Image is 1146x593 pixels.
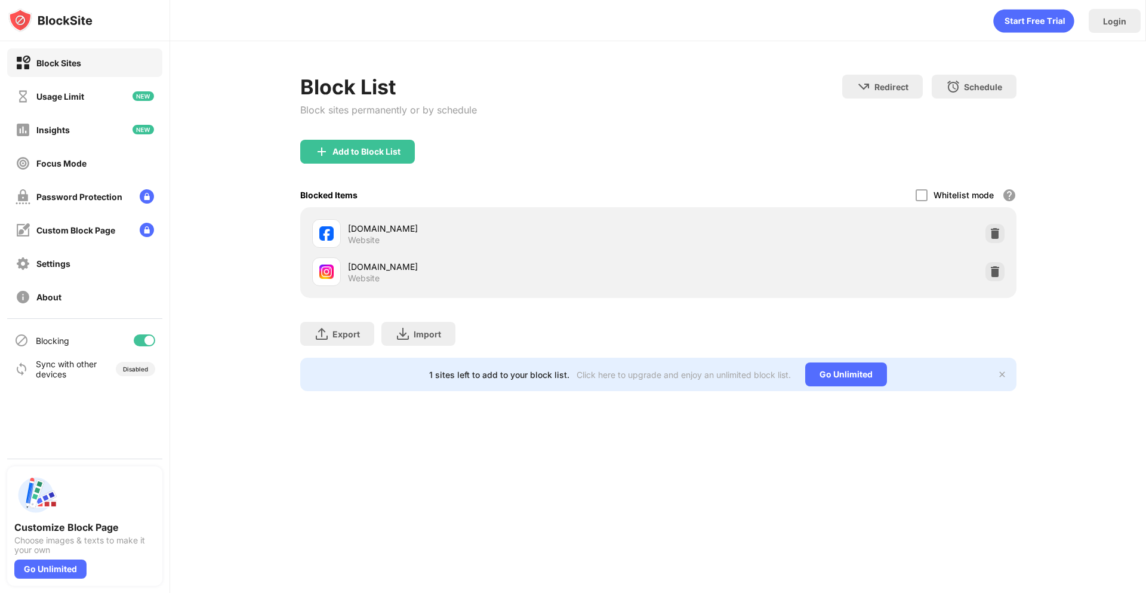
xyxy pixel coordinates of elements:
div: Login [1103,16,1126,26]
div: Insights [36,125,70,135]
div: animation [993,9,1074,33]
img: favicons [319,226,334,241]
div: Disabled [123,365,148,373]
div: Settings [36,259,70,269]
img: sync-icon.svg [14,362,29,376]
div: Block sites permanently or by schedule [300,104,477,116]
img: time-usage-off.svg [16,89,30,104]
img: lock-menu.svg [140,189,154,204]
div: Export [332,329,360,339]
div: Website [348,273,380,284]
img: blocking-icon.svg [14,333,29,348]
img: new-icon.svg [133,125,154,134]
div: Block List [300,75,477,99]
div: Click here to upgrade and enjoy an unlimited block list. [577,370,791,380]
div: Schedule [964,82,1002,92]
img: about-off.svg [16,290,30,305]
div: Sync with other devices [36,359,97,379]
img: settings-off.svg [16,256,30,271]
div: Usage Limit [36,91,84,102]
img: customize-block-page-off.svg [16,223,30,238]
div: Go Unlimited [14,560,87,579]
img: new-icon.svg [133,91,154,101]
div: Website [348,235,380,245]
div: Import [414,329,441,339]
div: Go Unlimited [805,362,887,386]
img: focus-off.svg [16,156,30,171]
div: 1 sites left to add to your block list. [429,370,569,380]
img: x-button.svg [997,370,1007,379]
div: [DOMAIN_NAME] [348,222,658,235]
div: Redirect [874,82,908,92]
img: logo-blocksite.svg [8,8,93,32]
div: Password Protection [36,192,122,202]
img: push-custom-page.svg [14,474,57,517]
div: [DOMAIN_NAME] [348,260,658,273]
img: favicons [319,265,334,279]
div: About [36,292,61,302]
img: lock-menu.svg [140,223,154,237]
div: Focus Mode [36,158,87,168]
img: password-protection-off.svg [16,189,30,204]
div: Whitelist mode [934,190,994,200]
div: Blocked Items [300,190,358,200]
div: Blocking [36,336,69,346]
div: Customize Block Page [14,521,155,533]
div: Custom Block Page [36,225,115,235]
div: Add to Block List [332,147,401,156]
div: Choose images & texts to make it your own [14,536,155,555]
div: Block Sites [36,58,81,68]
img: block-on.svg [16,56,30,70]
img: insights-off.svg [16,122,30,137]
